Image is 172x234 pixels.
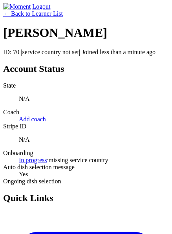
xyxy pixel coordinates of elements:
[3,26,169,40] h1: [PERSON_NAME]
[47,157,49,163] span: ·
[3,10,63,17] a: ← Back to Learner List
[3,82,169,89] dt: State
[49,157,108,163] span: missing service country
[22,49,79,55] span: service country not set
[3,178,169,185] dt: Ongoing dish selection
[19,136,169,143] p: N/A
[3,193,169,203] h2: Quick Links
[19,157,47,163] a: In progress
[32,3,50,10] a: Logout
[3,164,169,171] dt: Auto dish selection message
[3,49,169,56] p: ID: 70 | | Joined less than a minute ago
[3,123,169,130] dt: Stripe ID
[19,116,46,122] a: Add coach
[3,150,169,157] dt: Onboarding
[3,109,169,116] dt: Coach
[3,64,169,74] h2: Account Status
[19,171,28,177] span: Yes
[3,3,31,10] img: Moment
[19,95,169,102] p: N/A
